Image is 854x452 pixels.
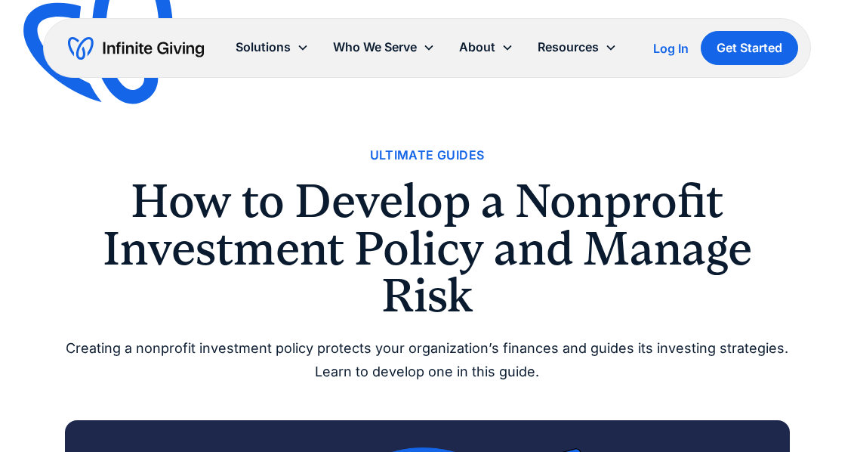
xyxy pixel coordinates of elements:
div: Solutions [236,37,291,57]
div: Who We Serve [321,31,447,63]
a: Log In [653,39,689,57]
h1: How to Develop a Nonprofit Investment Policy and Manage Risk [65,178,790,319]
div: Creating a nonprofit investment policy protects your organization’s finances and guides its inves... [65,337,790,383]
a: home [68,36,204,60]
div: Who We Serve [333,37,417,57]
div: Resources [538,37,599,57]
div: Log In [653,42,689,54]
div: About [447,31,526,63]
a: Ultimate Guides [370,145,485,166]
div: Resources [526,31,629,63]
a: Get Started [701,31,798,65]
div: Solutions [224,31,321,63]
div: About [459,37,495,57]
